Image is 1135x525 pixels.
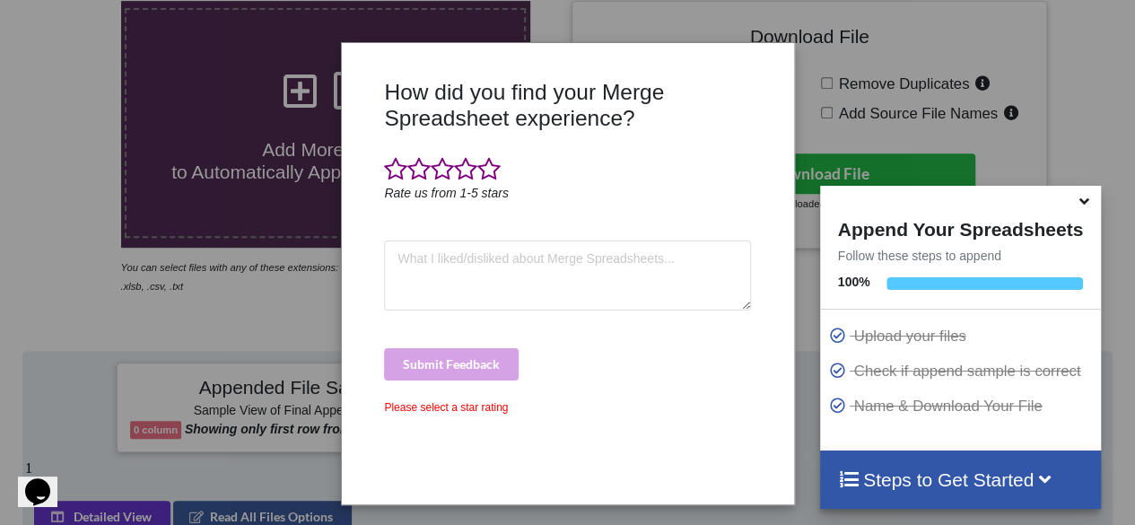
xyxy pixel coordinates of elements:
h3: How did you find your Merge Spreadsheet experience? [384,79,750,132]
p: Name & Download Your File [829,395,1096,417]
p: Follow these steps to append [820,247,1101,265]
div: Please select a star rating [384,399,750,416]
p: Upload your files [829,325,1096,347]
i: Rate us from 1-5 stars [384,186,509,200]
h4: Append Your Spreadsheets [820,214,1101,241]
p: Check if append sample is correct [829,360,1096,382]
iframe: chat widget [18,453,75,507]
b: 100 % [838,275,870,289]
h4: Steps to Get Started [838,468,1083,491]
